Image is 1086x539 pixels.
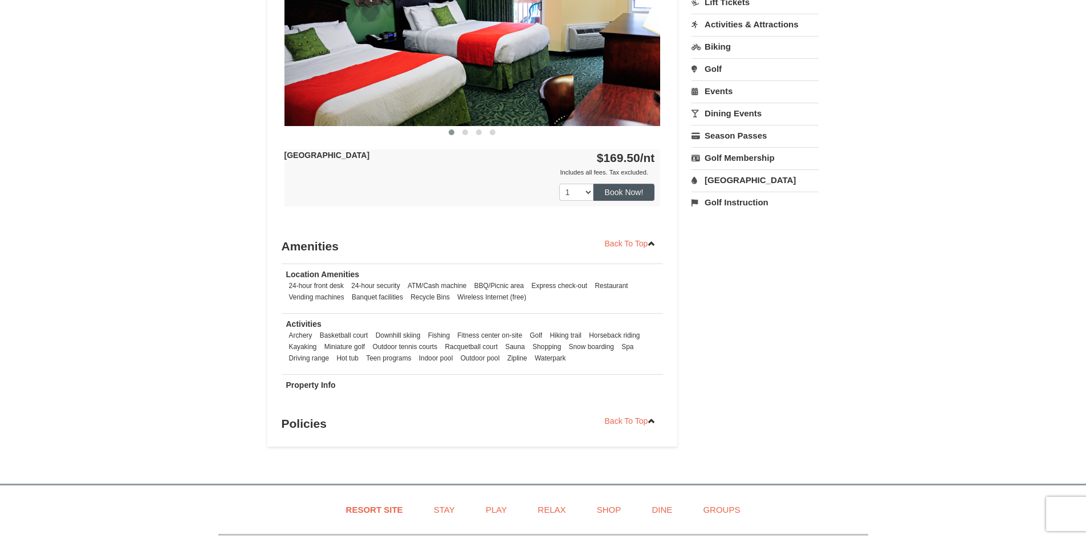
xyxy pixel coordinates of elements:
li: Racquetball court [442,341,501,352]
li: Snow boarding [566,341,617,352]
li: Miniature golf [322,341,368,352]
li: Basketball court [317,330,371,341]
strong: $169.50 [597,151,655,164]
strong: Activities [286,319,322,329]
li: Hiking trail [547,330,584,341]
strong: [GEOGRAPHIC_DATA] [284,151,370,160]
a: [GEOGRAPHIC_DATA] [692,169,819,191]
a: Dining Events [692,103,819,124]
a: Golf Membership [692,147,819,168]
h3: Amenities [282,235,664,258]
a: Season Passes [692,125,819,146]
a: Back To Top [597,412,664,429]
button: Book Now! [593,184,655,201]
span: /nt [640,151,655,164]
li: Express check-out [528,280,590,291]
li: Horseback riding [586,330,642,341]
a: Events [692,80,819,102]
li: Wireless Internet (free) [454,291,529,303]
a: Golf [692,58,819,79]
li: Banquet facilities [349,291,406,303]
a: Resort Site [332,497,417,522]
a: Activities & Attractions [692,14,819,35]
li: Archery [286,330,315,341]
li: Vending machines [286,291,347,303]
li: Sauna [502,341,527,352]
li: Downhill skiing [373,330,424,341]
li: Kayaking [286,341,320,352]
li: Outdoor pool [458,352,503,364]
li: BBQ/Picnic area [471,280,527,291]
div: Includes all fees. Tax excluded. [284,167,655,178]
a: Stay [420,497,469,522]
li: Fitness center on-site [454,330,525,341]
h3: Policies [282,412,664,435]
strong: Location Amenities [286,270,360,279]
a: Golf Instruction [692,192,819,213]
a: Biking [692,36,819,57]
li: Fishing [425,330,453,341]
a: Shop [583,497,636,522]
a: Relax [523,497,580,522]
li: Recycle Bins [408,291,453,303]
li: Shopping [530,341,564,352]
a: Groups [689,497,754,522]
li: Outdoor tennis courts [369,341,440,352]
li: Waterpark [532,352,568,364]
a: Dine [637,497,686,522]
li: 24-hour front desk [286,280,347,291]
a: Play [471,497,521,522]
li: 24-hour security [348,280,402,291]
li: Indoor pool [416,352,456,364]
li: Zipline [505,352,530,364]
li: Hot tub [334,352,361,364]
li: Driving range [286,352,332,364]
li: ATM/Cash machine [405,280,470,291]
strong: Property Info [286,380,336,390]
li: Teen programs [363,352,414,364]
li: Spa [619,341,636,352]
li: Restaurant [592,280,631,291]
a: Back To Top [597,235,664,252]
li: Golf [527,330,545,341]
